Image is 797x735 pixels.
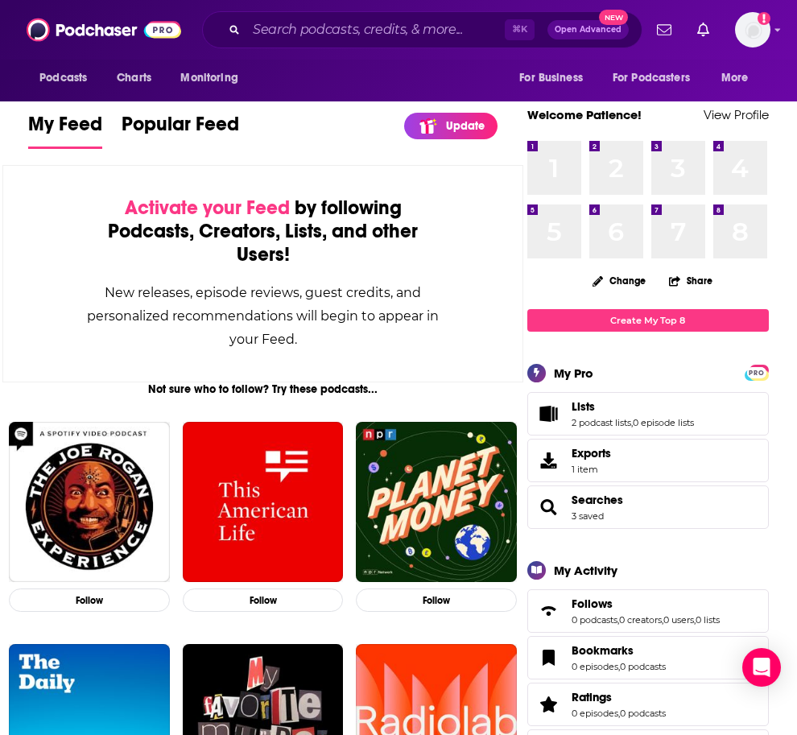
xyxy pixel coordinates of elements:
[180,67,237,89] span: Monitoring
[602,63,713,93] button: open menu
[747,367,766,379] span: PRO
[631,417,633,428] span: ,
[125,196,290,220] span: Activate your Feed
[758,12,770,25] svg: Add a profile image
[747,365,766,378] a: PRO
[356,588,517,612] button: Follow
[246,17,505,43] input: Search podcasts, credits, & more...
[572,510,604,522] a: 3 saved
[28,112,102,149] a: My Feed
[735,12,770,47] img: User Profile
[28,112,102,146] span: My Feed
[572,661,618,672] a: 0 episodes
[572,643,634,658] span: Bookmarks
[619,614,662,626] a: 0 creators
[572,597,613,611] span: Follows
[39,67,87,89] span: Podcasts
[668,265,713,296] button: Share
[694,614,696,626] span: ,
[572,643,666,658] a: Bookmarks
[183,422,344,583] img: This American Life
[572,446,611,460] span: Exports
[618,661,620,672] span: ,
[533,600,565,622] a: Follows
[735,12,770,47] button: Show profile menu
[505,19,535,40] span: ⌘ K
[572,464,611,475] span: 1 item
[547,20,629,39] button: Open AdvancedNew
[508,63,603,93] button: open menu
[404,113,498,139] a: Update
[533,693,565,716] a: Ratings
[183,588,344,612] button: Follow
[742,648,781,687] div: Open Intercom Messenger
[519,67,583,89] span: For Business
[356,422,517,583] img: Planet Money
[122,112,239,146] span: Popular Feed
[84,196,442,266] div: by following Podcasts, Creators, Lists, and other Users!
[599,10,628,25] span: New
[9,588,170,612] button: Follow
[650,16,678,43] a: Show notifications dropdown
[554,563,617,578] div: My Activity
[28,63,108,93] button: open menu
[555,26,621,34] span: Open Advanced
[572,708,618,719] a: 0 episodes
[533,449,565,472] span: Exports
[527,589,769,633] span: Follows
[583,270,655,291] button: Change
[663,614,694,626] a: 0 users
[533,496,565,518] a: Searches
[533,403,565,425] a: Lists
[527,636,769,679] span: Bookmarks
[169,63,258,93] button: open menu
[662,614,663,626] span: ,
[696,614,720,626] a: 0 lists
[572,614,617,626] a: 0 podcasts
[202,11,642,48] div: Search podcasts, credits, & more...
[633,417,694,428] a: 0 episode lists
[710,63,769,93] button: open menu
[572,399,595,414] span: Lists
[527,107,642,122] a: Welcome Patience!
[527,309,769,331] a: Create My Top 8
[617,614,619,626] span: ,
[27,14,181,45] img: Podchaser - Follow, Share and Rate Podcasts
[618,708,620,719] span: ,
[527,439,769,482] a: Exports
[572,690,612,704] span: Ratings
[9,422,170,583] img: The Joe Rogan Experience
[572,597,720,611] a: Follows
[572,417,631,428] a: 2 podcast lists
[620,708,666,719] a: 0 podcasts
[554,365,593,381] div: My Pro
[533,646,565,669] a: Bookmarks
[446,119,485,133] p: Update
[572,399,694,414] a: Lists
[620,661,666,672] a: 0 podcasts
[2,382,523,396] div: Not sure who to follow? Try these podcasts...
[704,107,769,122] a: View Profile
[84,281,442,351] div: New releases, episode reviews, guest credits, and personalized recommendations will begin to appe...
[117,67,151,89] span: Charts
[691,16,716,43] a: Show notifications dropdown
[572,493,623,507] a: Searches
[122,112,239,149] a: Popular Feed
[527,683,769,726] span: Ratings
[527,485,769,529] span: Searches
[572,690,666,704] a: Ratings
[735,12,770,47] span: Logged in as patiencebaldacci
[527,392,769,436] span: Lists
[721,67,749,89] span: More
[106,63,161,93] a: Charts
[613,67,690,89] span: For Podcasters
